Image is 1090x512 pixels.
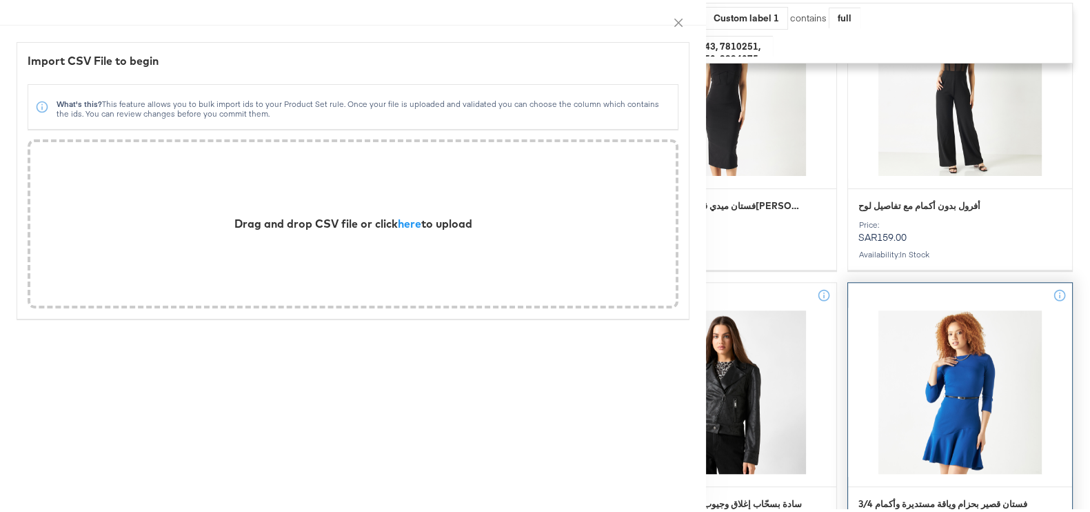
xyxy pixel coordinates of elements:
div: Price: [858,217,1062,227]
p: SAR159.00 [858,217,1062,241]
div: Availability : [858,247,1062,257]
div: Price: [623,217,826,227]
span: close [673,14,684,26]
strong: What's this? [57,96,102,106]
div: Import CSV File to begin [28,50,678,66]
div: Drag and drop CSV file or click to upload [234,213,472,229]
span: جاكيت بايكر سادة بسحّاب إغلاق وجيوب [623,495,802,508]
span: أفرول بدون أكمام مع تفاصيل لوح [858,197,980,210]
p: SAR159.00 [623,217,826,241]
div: contains [788,9,829,22]
div: full [829,5,860,26]
div: Availability : [623,247,826,257]
div: Custom label 1 [705,5,787,26]
span: فستان ميدي قصّة ضيقة دون أكمام وفتحة [623,197,806,210]
div: This feature allows you to bulk import ids to your Product Set rule. Once your file is uploaded a... [56,97,667,116]
div: or [694,4,860,27]
span: فستان قصير بحزام وياقة مستديرة وأكمام 3/4 [858,495,1027,508]
span: in stock [900,246,929,257]
span: here [398,214,421,228]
